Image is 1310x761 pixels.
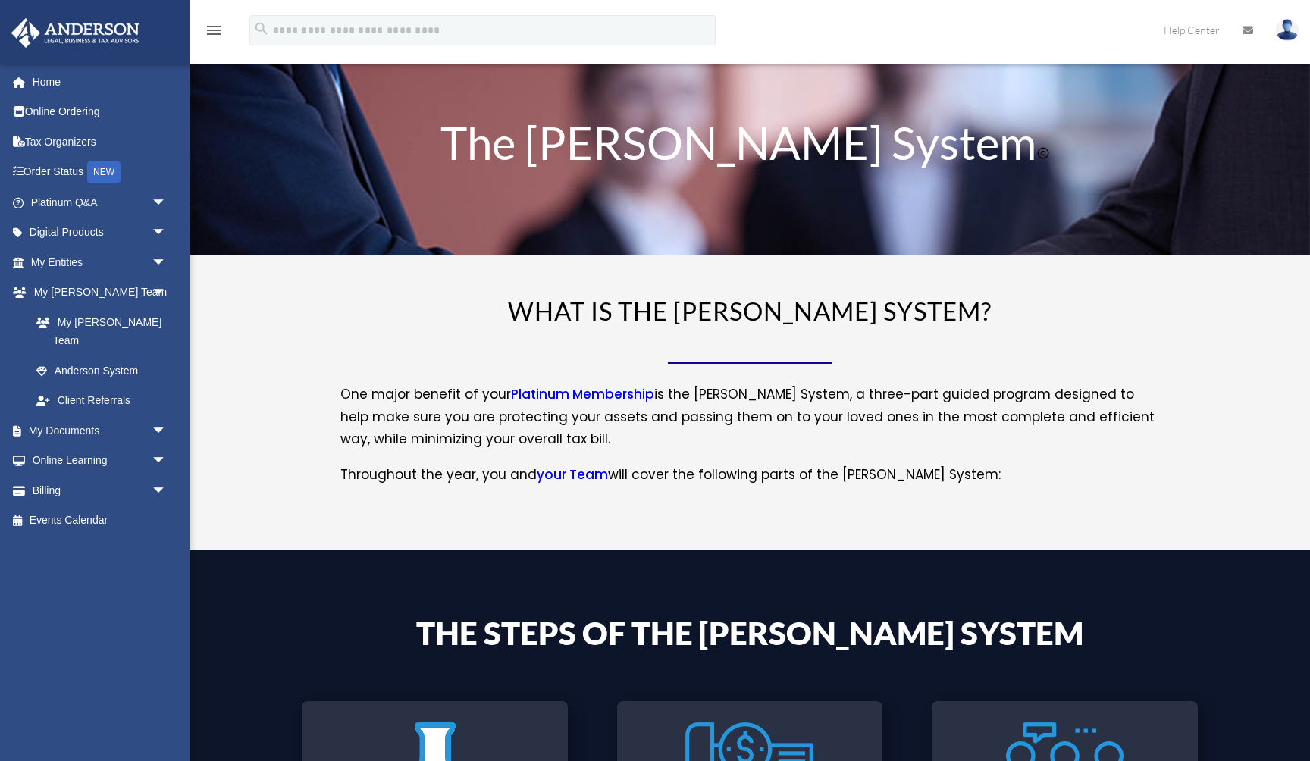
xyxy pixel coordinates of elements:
p: Throughout the year, you and will cover the following parts of the [PERSON_NAME] System: [340,464,1159,487]
a: menu [205,27,223,39]
span: arrow_drop_down [152,415,182,446]
h4: The Steps of the [PERSON_NAME] System [340,617,1159,656]
a: Order StatusNEW [11,157,190,188]
a: My [PERSON_NAME] Teamarrow_drop_down [11,277,190,308]
span: arrow_drop_down [152,277,182,308]
span: arrow_drop_down [152,475,182,506]
a: Client Referrals [21,386,190,416]
h1: The [PERSON_NAME] System [340,120,1159,173]
p: One major benefit of your is the [PERSON_NAME] System, a three-part guided program designed to he... [340,384,1159,464]
a: My Documentsarrow_drop_down [11,415,190,446]
span: WHAT IS THE [PERSON_NAME] SYSTEM? [508,296,992,326]
span: arrow_drop_down [152,187,182,218]
a: Platinum Membership [511,385,654,411]
a: Anderson System [21,355,182,386]
span: arrow_drop_down [152,218,182,249]
img: User Pic [1276,19,1299,41]
a: Online Learningarrow_drop_down [11,446,190,476]
a: Tax Organizers [11,127,190,157]
span: arrow_drop_down [152,247,182,278]
div: NEW [87,161,121,183]
a: Billingarrow_drop_down [11,475,190,506]
a: My Entitiesarrow_drop_down [11,247,190,277]
a: Home [11,67,190,97]
i: search [253,20,270,37]
a: your Team [537,465,608,491]
a: Digital Productsarrow_drop_down [11,218,190,248]
a: Events Calendar [11,506,190,536]
a: My [PERSON_NAME] Team [21,307,190,355]
a: Online Ordering [11,97,190,127]
img: Anderson Advisors Platinum Portal [7,18,144,48]
i: menu [205,21,223,39]
a: Platinum Q&Aarrow_drop_down [11,187,190,218]
span: arrow_drop_down [152,446,182,477]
